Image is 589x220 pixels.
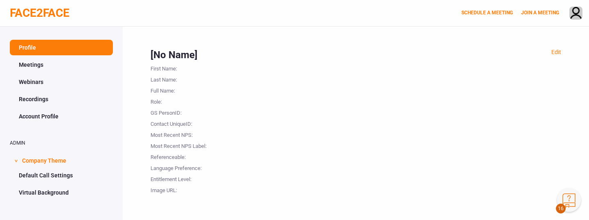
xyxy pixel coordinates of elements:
div: Referenceable : [151,150,232,161]
a: Meetings [10,57,113,73]
button: Knowledge Center Bot, also known as KC Bot is an onboarding assistant that allows you to see the ... [557,188,581,212]
div: Role : [151,95,232,106]
a: SCHEDULE A MEETING [461,10,513,16]
a: Webinars [10,74,113,90]
div: GS PersonID : [151,106,232,117]
div: Image URL : [151,184,232,195]
a: Edit [551,49,561,55]
div: First Name : [151,62,232,73]
h2: ADMIN [10,141,113,146]
a: Profile [10,40,113,55]
span: 16 [556,204,566,213]
a: Virtual Background [10,185,113,200]
div: Last Name : [151,73,232,84]
div: Full Name : [151,84,232,95]
div: Language Preference : [151,161,232,172]
div: Most Recent NPS : [151,128,232,139]
a: JOIN A MEETING [521,10,559,16]
div: Most Recent NPS Label : [151,139,232,150]
a: Account Profile [10,109,113,124]
img: avatar.710606db.png [570,7,582,20]
div: Contact UniqueID : [151,117,232,128]
div: [No Name] [151,48,561,62]
div: ∑aåāБδ ⷺ [3,11,119,19]
a: FACE2FACE [10,6,70,20]
span: > [12,159,20,162]
div: Entitlement Level : [151,172,232,184]
div: ∑aåāБδ ⷺ [3,3,119,11]
span: Company Theme [22,152,66,168]
a: Default Call Settings [10,168,113,183]
a: Recordings [10,91,113,107]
